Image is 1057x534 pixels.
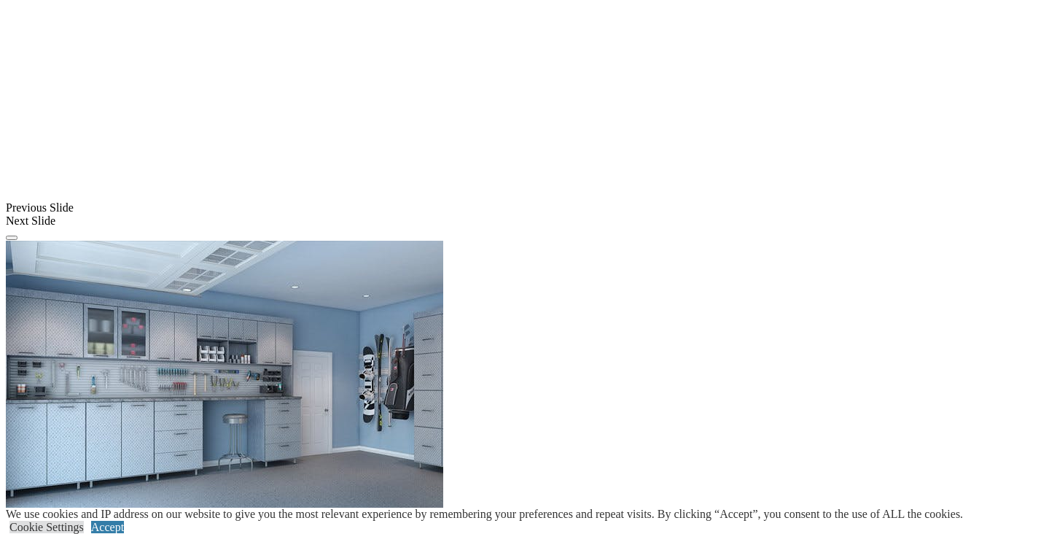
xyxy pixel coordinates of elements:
a: Cookie Settings [9,521,84,533]
button: Click here to pause slide show [6,236,17,240]
div: Previous Slide [6,201,1051,214]
img: Banner for mobile view [6,241,443,533]
a: Accept [91,521,124,533]
div: Next Slide [6,214,1051,228]
div: We use cookies and IP address on our website to give you the most relevant experience by remember... [6,508,963,521]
